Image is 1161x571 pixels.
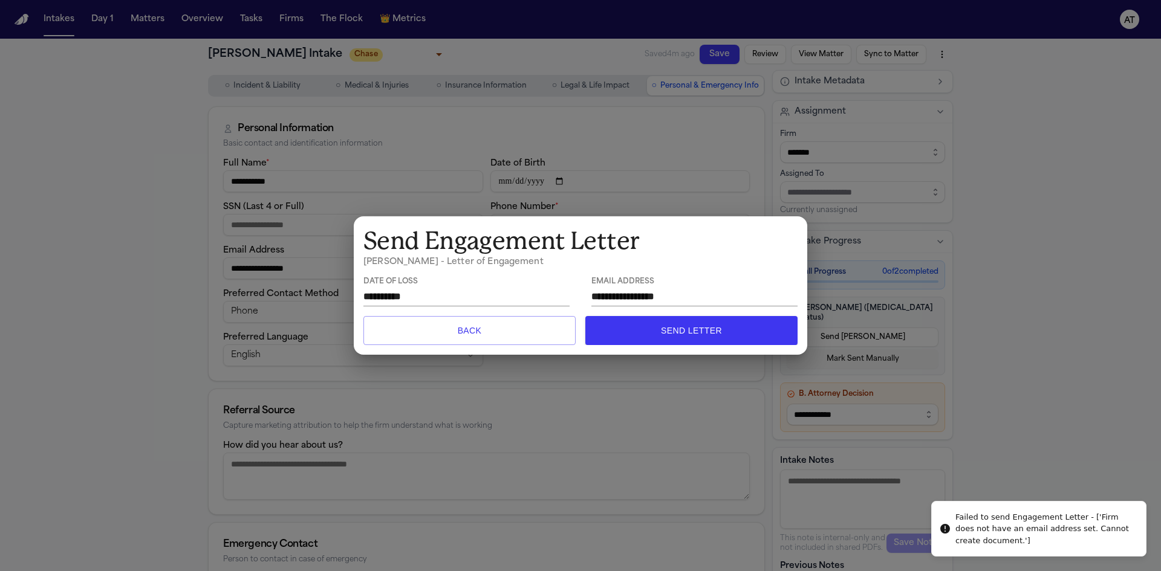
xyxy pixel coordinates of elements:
[363,277,570,286] span: Date of Loss
[363,256,798,268] h6: [PERSON_NAME] - Letter of Engagement
[591,277,798,286] span: Email Address
[585,316,798,345] button: Send Letter
[363,316,576,345] button: Back
[363,226,798,256] h1: Send Engagement Letter
[955,511,1136,547] div: Failed to send Engagement Letter - ['Firm does not have an email address set. Cannot create docum...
